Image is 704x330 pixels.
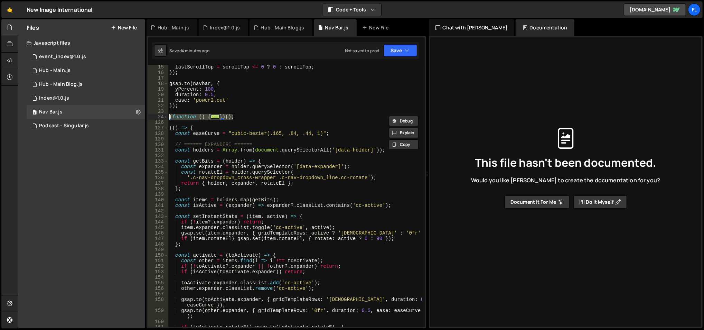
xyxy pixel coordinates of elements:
div: Podcast - Singular.js [39,123,89,129]
div: 139 [148,192,168,197]
div: 131 [148,147,168,153]
span: ... [211,115,219,119]
button: Document it for me [505,195,570,209]
div: 159 [148,308,168,319]
a: Fl [688,3,701,16]
div: 144 [148,219,168,225]
div: Documentation [516,19,574,36]
div: 133 [148,158,168,164]
div: 135 [148,169,168,175]
div: Hub - Main.js [39,67,71,74]
div: 15795/44313.js [27,91,145,105]
button: Debug [389,116,419,126]
div: 22 [148,103,168,109]
span: Would you like [PERSON_NAME] to create the documentation for you? [471,176,660,184]
div: 142 [148,208,168,214]
div: 149 [148,247,168,253]
div: New Image International [27,6,93,14]
div: Hub - Main Blog.js [39,81,83,88]
div: 156 [148,286,168,291]
: 15795/46556.js [27,119,145,133]
div: 157 [148,291,168,297]
div: 15795/42190.js [27,50,145,64]
div: 146 [148,230,168,236]
div: 138 [148,186,168,192]
div: 147 [148,236,168,241]
button: Save [384,44,417,57]
div: 4 minutes ago [182,48,209,54]
div: 15 [148,64,168,70]
a: [DOMAIN_NAME] [624,3,686,16]
div: 127 [148,125,168,131]
div: Javascript files [18,36,145,50]
button: Code + Tools [323,3,381,16]
button: I’ll do it myself [574,195,627,209]
div: 140 [148,197,168,203]
div: 148 [148,241,168,247]
button: New File [111,25,137,30]
a: 🤙 [1,1,18,18]
div: 158 [148,297,168,308]
div: 15795/46353.js [27,77,145,91]
div: 24 [148,114,168,120]
div: Nav Bar.js [325,24,349,31]
div: 145 [148,225,168,230]
div: 130 [148,142,168,147]
div: Index@1.0.js [39,95,69,101]
div: 20 [148,92,168,98]
div: 143 [148,214,168,219]
div: 16 [148,70,168,75]
div: 151 [148,258,168,264]
div: 129 [148,136,168,142]
div: Index@1.0.js [210,24,240,31]
div: 153 [148,269,168,275]
div: 137 [148,181,168,186]
div: Chat with [PERSON_NAME] [429,19,515,36]
div: 17 [148,75,168,81]
span: This file hasn't been documented. [475,157,656,168]
div: Saved [169,48,209,54]
div: 155 [148,280,168,286]
div: 161 [148,324,168,330]
div: Not saved to prod [345,48,379,54]
div: 152 [148,264,168,269]
div: Hub - Main Blog.js [261,24,304,31]
div: 136 [148,175,168,181]
div: 15795/46323.js [27,64,145,77]
div: New File [362,24,391,31]
div: Nav Bar.js [39,109,63,115]
div: 15795/46513.js [27,105,145,119]
div: 128 [148,131,168,136]
button: Explain [389,128,419,138]
div: 18 [148,81,168,86]
div: 134 [148,164,168,169]
button: Copy [389,139,419,150]
div: 19 [148,86,168,92]
span: 8 [32,110,37,116]
div: 23 [148,109,168,114]
div: event_index@1.0.js [39,54,86,60]
div: 150 [148,253,168,258]
div: Hub - Main.js [158,24,189,31]
h2: Files [27,24,39,31]
div: 132 [148,153,168,158]
div: 21 [148,98,168,103]
div: 160 [148,319,168,324]
div: 154 [148,275,168,280]
div: 141 [148,203,168,208]
div: 126 [148,120,168,125]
